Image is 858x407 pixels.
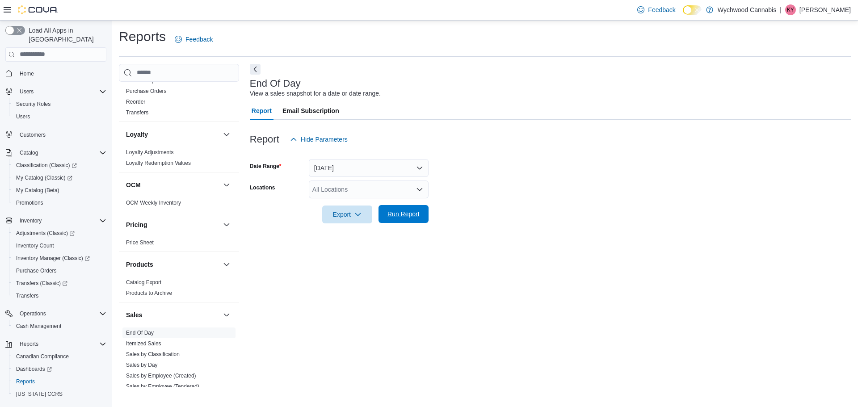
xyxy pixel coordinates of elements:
[9,98,110,110] button: Security Roles
[9,363,110,375] a: Dashboards
[13,99,106,109] span: Security Roles
[126,199,181,206] span: OCM Weekly Inventory
[16,113,30,120] span: Users
[20,88,34,95] span: Users
[282,102,339,120] span: Email Subscription
[13,253,106,264] span: Inventory Manager (Classic)
[16,187,59,194] span: My Catalog (Beta)
[126,340,161,347] a: Itemized Sales
[126,330,154,336] a: End Of Day
[683,5,702,15] input: Dark Mode
[250,64,261,75] button: Next
[20,131,46,138] span: Customers
[126,159,191,167] span: Loyalty Redemption Values
[9,320,110,332] button: Cash Management
[20,149,38,156] span: Catalog
[16,162,77,169] span: Classification (Classic)
[221,180,232,190] button: OCM
[16,255,90,262] span: Inventory Manager (Classic)
[13,172,106,183] span: My Catalog (Classic)
[16,390,63,398] span: [US_STATE] CCRS
[9,159,110,172] a: Classification (Classic)
[13,240,106,251] span: Inventory Count
[20,70,34,77] span: Home
[126,239,154,246] span: Price Sheet
[2,128,110,141] button: Customers
[787,4,794,15] span: KY
[119,28,166,46] h1: Reports
[2,67,110,80] button: Home
[16,215,45,226] button: Inventory
[126,149,174,155] a: Loyalty Adjustments
[250,163,282,170] label: Date Range
[126,220,219,229] button: Pricing
[119,197,239,212] div: OCM
[126,329,154,336] span: End Of Day
[126,99,145,105] a: Reorder
[16,292,38,299] span: Transfers
[9,184,110,197] button: My Catalog (Beta)
[126,130,219,139] button: Loyalty
[9,252,110,264] a: Inventory Manager (Classic)
[9,290,110,302] button: Transfers
[16,147,106,158] span: Catalog
[309,159,429,177] button: [DATE]
[13,160,80,171] a: Classification (Classic)
[9,110,110,123] button: Users
[126,130,148,139] h3: Loyalty
[126,98,145,105] span: Reorder
[16,267,57,274] span: Purchase Orders
[126,361,158,369] span: Sales by Day
[126,239,154,246] a: Price Sheet
[13,197,106,208] span: Promotions
[13,364,106,374] span: Dashboards
[221,259,232,270] button: Products
[126,340,161,347] span: Itemized Sales
[126,351,180,358] span: Sales by Classification
[126,88,167,94] a: Purchase Orders
[16,308,50,319] button: Operations
[126,351,180,357] a: Sales by Classification
[126,310,219,319] button: Sales
[13,160,106,171] span: Classification (Classic)
[16,353,69,360] span: Canadian Compliance
[16,230,75,237] span: Adjustments (Classic)
[126,180,141,189] h3: OCM
[126,88,167,95] span: Purchase Orders
[16,280,67,287] span: Transfers (Classic)
[13,376,38,387] a: Reports
[126,290,172,297] span: Products to Archive
[16,68,106,79] span: Home
[13,389,106,399] span: Washington CCRS
[9,227,110,239] a: Adjustments (Classic)
[13,111,34,122] a: Users
[416,186,423,193] button: Open list of options
[250,78,301,89] h3: End Of Day
[16,174,72,181] span: My Catalog (Classic)
[379,205,429,223] button: Run Report
[13,253,93,264] a: Inventory Manager (Classic)
[221,129,232,140] button: Loyalty
[2,338,110,350] button: Reports
[16,215,106,226] span: Inventory
[126,383,199,390] a: Sales by Employee (Tendered)
[185,35,213,44] span: Feedback
[301,135,348,144] span: Hide Parameters
[9,277,110,290] a: Transfers (Classic)
[13,351,106,362] span: Canadian Compliance
[250,89,381,98] div: View a sales snapshot for a date or date range.
[126,109,148,116] a: Transfers
[16,147,42,158] button: Catalog
[13,111,106,122] span: Users
[13,278,106,289] span: Transfers (Classic)
[126,260,219,269] button: Products
[2,85,110,98] button: Users
[16,378,35,385] span: Reports
[13,265,106,276] span: Purchase Orders
[126,279,161,286] span: Catalog Export
[2,307,110,320] button: Operations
